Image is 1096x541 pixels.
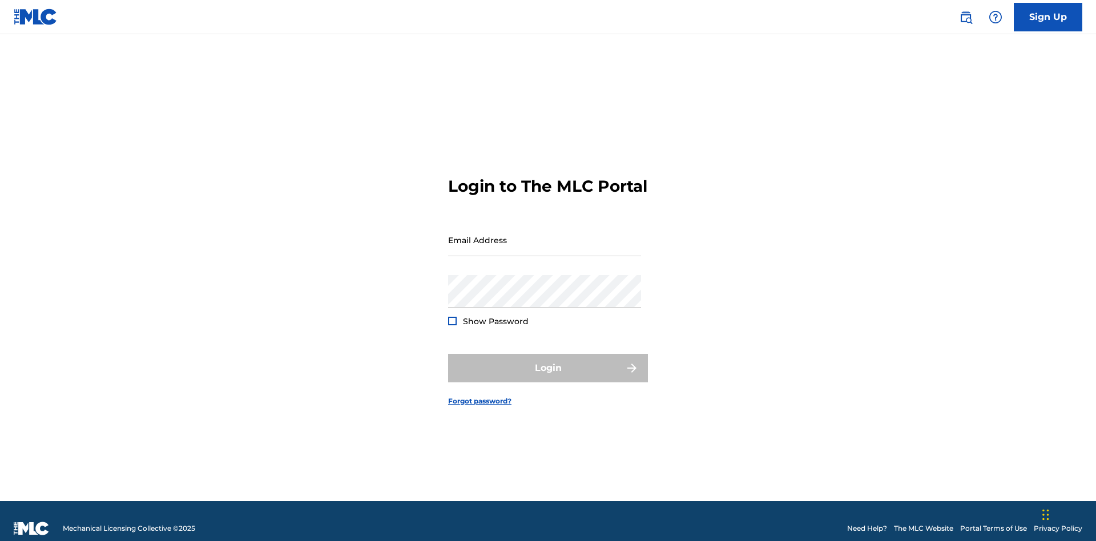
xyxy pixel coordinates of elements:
[14,522,49,535] img: logo
[989,10,1002,24] img: help
[1039,486,1096,541] iframe: Chat Widget
[1014,3,1082,31] a: Sign Up
[63,523,195,534] span: Mechanical Licensing Collective © 2025
[463,316,529,326] span: Show Password
[14,9,58,25] img: MLC Logo
[960,523,1027,534] a: Portal Terms of Use
[894,523,953,534] a: The MLC Website
[847,523,887,534] a: Need Help?
[959,10,973,24] img: search
[1034,523,1082,534] a: Privacy Policy
[984,6,1007,29] div: Help
[1042,498,1049,532] div: Drag
[448,396,511,406] a: Forgot password?
[954,6,977,29] a: Public Search
[448,176,647,196] h3: Login to The MLC Portal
